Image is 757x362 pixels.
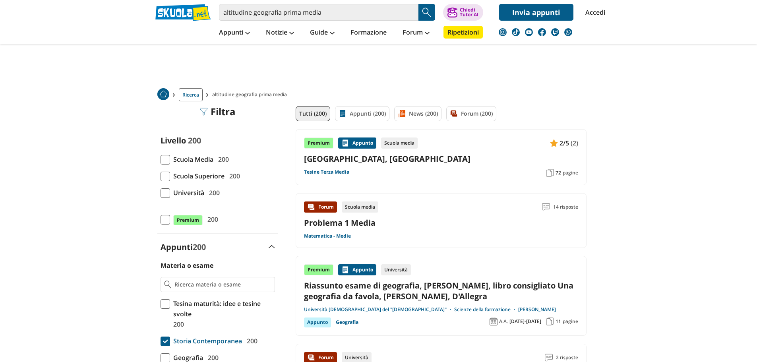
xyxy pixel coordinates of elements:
[226,171,240,181] span: 200
[490,317,498,325] img: Anno accademico
[161,135,186,146] label: Livello
[336,317,358,327] a: Geografia
[170,319,184,329] span: 200
[553,201,578,213] span: 14 risposte
[342,201,378,213] div: Scuola media
[174,281,271,288] input: Ricerca materia o esame
[304,280,578,302] a: Riassunto esame di geografia, [PERSON_NAME], libro consigliato Una geografia da favola, [PERSON_N...
[179,88,203,101] a: Ricerca
[421,6,433,18] img: Cerca appunti, riassunti o versioni
[564,28,572,36] img: WhatsApp
[307,354,315,362] img: Forum contenuto
[339,110,347,118] img: Appunti filtro contenuto
[398,110,406,118] img: News filtro contenuto
[206,188,220,198] span: 200
[269,245,275,248] img: Apri e chiudi sezione
[560,138,569,148] span: 2/5
[338,264,376,275] div: Appunto
[509,318,541,325] span: [DATE]-[DATE]
[545,354,553,362] img: Commenti lettura
[338,137,376,149] div: Appunto
[499,4,573,21] a: Invia appunti
[304,153,578,164] a: [GEOGRAPHIC_DATA], [GEOGRAPHIC_DATA]
[199,108,207,116] img: Filtra filtri mobile
[170,154,213,165] span: Scuola Media
[563,170,578,176] span: pagine
[161,261,213,270] label: Materia o esame
[454,306,518,313] a: Scienze della formazione
[164,281,172,288] img: Ricerca materia o esame
[212,88,290,101] span: altitudine geografia prima media
[170,188,204,198] span: Università
[219,4,418,21] input: Cerca appunti, riassunti o versioni
[244,336,257,346] span: 200
[217,26,252,40] a: Appunti
[538,28,546,36] img: facebook
[556,318,561,325] span: 11
[401,26,432,40] a: Forum
[381,264,411,275] div: Università
[550,139,558,147] img: Appunti contenuto
[170,298,275,319] span: Tesina maturità: idee e tesine svolte
[264,26,296,40] a: Notizie
[571,138,578,148] span: (2)
[418,4,435,21] button: Search Button
[199,106,236,117] div: Filtra
[499,318,508,325] span: A.A.
[307,203,315,211] img: Forum contenuto
[304,137,333,149] div: Premium
[157,88,169,101] a: Home
[499,28,507,36] img: instagram
[394,106,441,121] a: News (200)
[296,106,330,121] a: Tutti (200)
[161,242,206,252] label: Appunti
[381,137,418,149] div: Scuola media
[518,306,556,313] a: [PERSON_NAME]
[215,154,229,165] span: 200
[585,4,602,21] a: Accedi
[546,317,554,325] img: Pagine
[460,8,478,17] div: Chiedi Tutor AI
[304,306,454,313] a: Università [DEMOGRAPHIC_DATA] del "[DEMOGRAPHIC_DATA]"
[512,28,520,36] img: tiktok
[446,106,496,121] a: Forum (200)
[341,139,349,147] img: Appunti contenuto
[170,171,225,181] span: Scuola Superiore
[335,106,389,121] a: Appunti (200)
[308,26,337,40] a: Guide
[157,88,169,100] img: Home
[170,336,242,346] span: Storia Contemporanea
[304,169,349,175] a: Tesine Terza Media
[556,170,561,176] span: 72
[304,317,331,327] div: Appunto
[304,233,351,239] a: Matematica - Medie
[304,264,333,275] div: Premium
[450,110,458,118] img: Forum filtro contenuto
[546,169,554,177] img: Pagine
[173,215,203,225] span: Premium
[525,28,533,36] img: youtube
[348,26,389,40] a: Formazione
[443,4,483,21] button: ChiediTutor AI
[551,28,559,36] img: twitch
[304,201,337,213] div: Forum
[563,318,578,325] span: pagine
[204,214,218,225] span: 200
[193,242,206,252] span: 200
[188,135,201,146] span: 200
[542,203,550,211] img: Commenti lettura
[341,266,349,274] img: Appunti contenuto
[443,26,483,39] a: Ripetizioni
[304,217,376,228] a: Problema 1 Media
